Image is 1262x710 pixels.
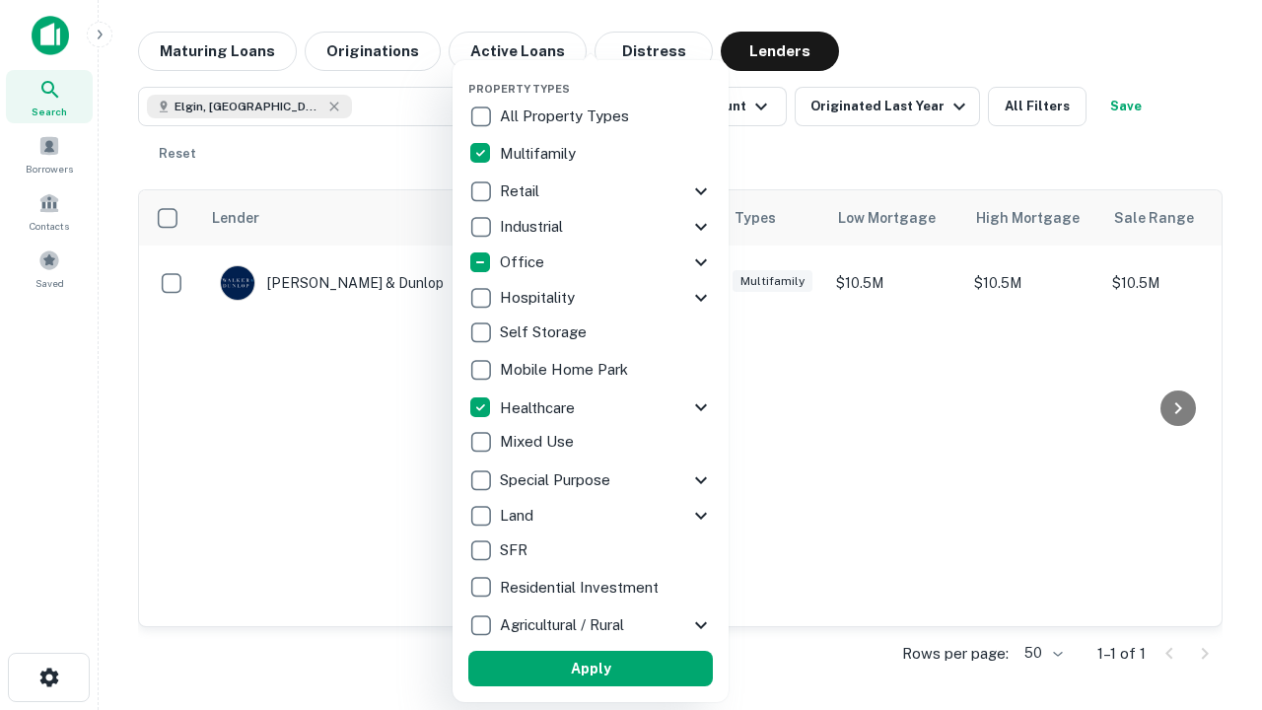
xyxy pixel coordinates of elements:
[468,651,713,686] button: Apply
[468,83,570,95] span: Property Types
[500,538,531,562] p: SFR
[500,179,543,203] p: Retail
[468,390,713,425] div: Healthcare
[500,105,633,128] p: All Property Types
[500,396,579,420] p: Healthcare
[500,613,628,637] p: Agricultural / Rural
[468,607,713,643] div: Agricultural / Rural
[468,174,713,209] div: Retail
[500,215,567,239] p: Industrial
[500,576,663,600] p: Residential Investment
[1163,552,1262,647] iframe: Chat Widget
[500,358,632,382] p: Mobile Home Park
[500,286,579,310] p: Hospitality
[500,320,591,344] p: Self Storage
[468,462,713,498] div: Special Purpose
[500,504,537,528] p: Land
[500,250,548,274] p: Office
[468,209,713,245] div: Industrial
[468,498,713,533] div: Land
[468,245,713,280] div: Office
[500,142,580,166] p: Multifamily
[468,280,713,316] div: Hospitality
[500,430,578,454] p: Mixed Use
[500,468,614,492] p: Special Purpose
